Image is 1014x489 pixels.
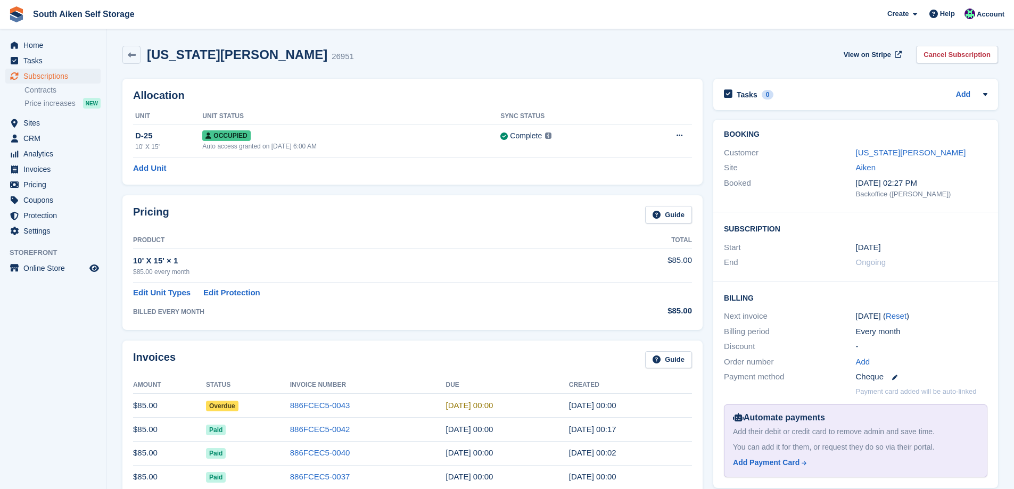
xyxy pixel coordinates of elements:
th: Created [569,377,692,394]
img: icon-info-grey-7440780725fd019a000dd9b08b2336e03edf1995a4989e88bcd33f0948082b44.svg [545,132,551,139]
div: 26951 [332,51,354,63]
a: menu [5,38,101,53]
time: 2025-08-02 04:00:00 UTC [446,401,493,410]
span: Sites [23,115,87,130]
a: 886FCEC5-0043 [290,401,350,410]
span: Invoices [23,162,87,177]
div: 0 [762,90,774,100]
span: Paid [206,472,226,483]
div: Next invoice [724,310,855,322]
img: stora-icon-8386f47178a22dfd0bd8f6a31ec36ba5ce8667c1dd55bd0f319d3a0aa187defe.svg [9,6,24,22]
span: Home [23,38,87,53]
time: 2025-05-02 04:00:00 UTC [446,472,493,481]
div: Every month [856,326,987,338]
div: Order number [724,356,855,368]
a: Edit Unit Types [133,287,191,299]
a: Add [956,89,970,101]
h2: Subscription [724,223,987,234]
th: Unit Status [202,108,500,125]
a: Reset [886,311,906,320]
div: [DATE] 02:27 PM [856,177,987,189]
span: CRM [23,131,87,146]
div: NEW [83,98,101,109]
a: Add [856,356,870,368]
th: Sync Status [500,108,633,125]
a: menu [5,146,101,161]
span: Account [977,9,1004,20]
h2: Booking [724,130,987,139]
a: menu [5,177,101,192]
span: Overdue [206,401,238,411]
h2: Invoices [133,351,176,369]
div: Billing period [724,326,855,338]
div: Auto access granted on [DATE] 6:00 AM [202,142,500,151]
div: Customer [724,147,855,159]
div: Site [724,162,855,174]
th: Unit [133,108,202,125]
td: $85.00 [133,394,206,418]
div: D-25 [135,130,202,142]
span: Occupied [202,130,250,141]
span: Price increases [24,98,76,109]
h2: Pricing [133,206,169,223]
div: 10' X 15' [135,142,202,152]
h2: Billing [724,292,987,303]
span: Settings [23,223,87,238]
a: View on Stripe [839,46,904,63]
td: $85.00 [602,248,692,282]
a: Guide [645,351,692,369]
span: Tasks [23,53,87,68]
img: Michelle Brown [964,9,975,19]
div: Backoffice ([PERSON_NAME]) [856,189,987,200]
p: Payment card added will be auto-linked [856,386,977,397]
a: menu [5,131,101,146]
span: Online Store [23,261,87,276]
span: Help [940,9,955,19]
th: Invoice Number [290,377,446,394]
div: You can add it for them, or request they do so via their portal. [733,442,978,453]
span: Create [887,9,909,19]
a: 886FCEC5-0040 [290,448,350,457]
div: Payment method [724,371,855,383]
a: menu [5,115,101,130]
div: End [724,256,855,269]
span: Storefront [10,247,106,258]
th: Amount [133,377,206,394]
th: Product [133,232,602,249]
time: 2025-06-01 04:02:35 UTC [569,448,616,457]
span: Coupons [23,193,87,208]
div: 10' X 15' × 1 [133,255,602,267]
time: 2025-05-01 04:00:06 UTC [569,472,616,481]
a: Cancel Subscription [916,46,998,63]
div: Start [724,242,855,254]
time: 2025-07-02 04:00:00 UTC [446,425,493,434]
a: menu [5,223,101,238]
span: Protection [23,208,87,223]
div: Complete [510,130,542,142]
a: Edit Protection [203,287,260,299]
a: menu [5,208,101,223]
th: Due [446,377,568,394]
td: $85.00 [133,418,206,442]
time: 2025-08-01 04:00:32 UTC [569,401,616,410]
a: Price increases NEW [24,97,101,109]
h2: Allocation [133,89,692,102]
td: $85.00 [133,441,206,465]
div: Discount [724,341,855,353]
a: Contracts [24,85,101,95]
h2: Tasks [737,90,757,100]
a: Add Unit [133,162,166,175]
a: menu [5,69,101,84]
div: [DATE] ( ) [856,310,987,322]
div: - [856,341,987,353]
span: Subscriptions [23,69,87,84]
span: Paid [206,448,226,459]
span: Analytics [23,146,87,161]
a: Aiken [856,163,876,172]
a: menu [5,261,101,276]
th: Status [206,377,290,394]
a: 886FCEC5-0037 [290,472,350,481]
div: $85.00 [602,305,692,317]
time: 2025-07-01 04:17:14 UTC [569,425,616,434]
div: BILLED EVERY MONTH [133,307,602,317]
